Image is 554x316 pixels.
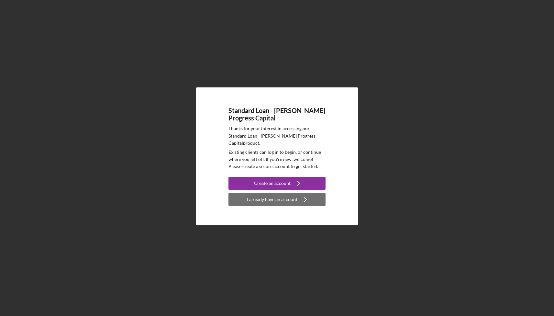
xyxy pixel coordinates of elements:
[228,149,326,170] p: Existing clients can log in to begin, or continue where you left off. If you're new, welcome! Ple...
[254,177,291,190] div: Create an account
[228,177,326,191] a: Create an account
[228,125,326,147] p: Thanks for your interest in accessing our Standard Loan - [PERSON_NAME] Progress Capital product.
[247,193,297,206] div: I already have an account
[228,193,326,206] button: I already have an account
[228,177,326,190] button: Create an account
[228,107,326,122] h4: Standard Loan - [PERSON_NAME] Progress Capital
